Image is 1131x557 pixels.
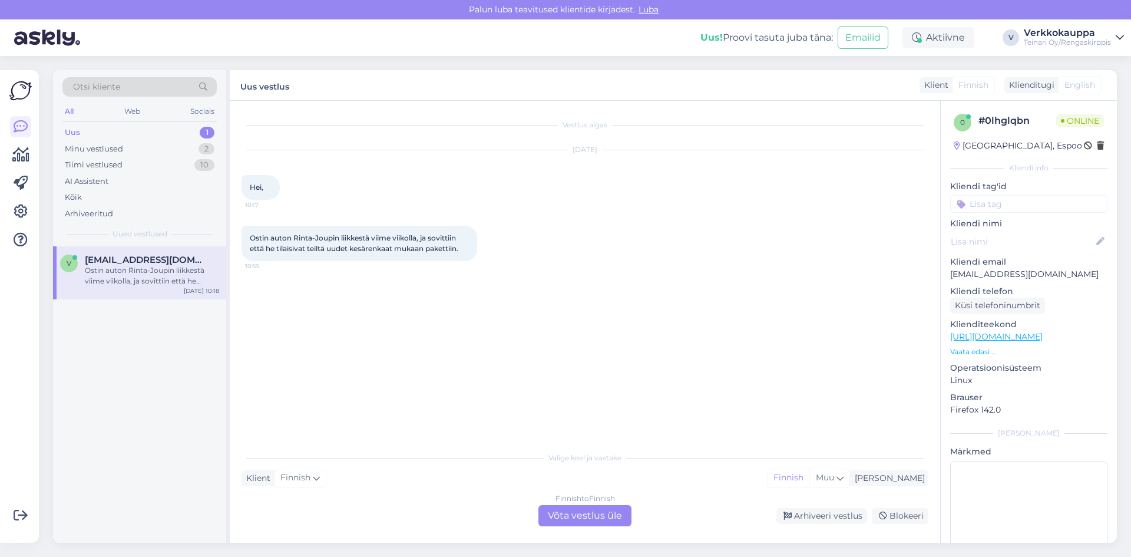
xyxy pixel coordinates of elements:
[958,79,988,91] span: Finnish
[1056,114,1104,127] span: Online
[242,120,928,130] div: Vestlus algas
[950,180,1107,193] p: Kliendi tag'id
[950,163,1107,173] div: Kliendi info
[700,32,723,43] b: Uus!
[950,362,1107,374] p: Operatsioonisüsteem
[184,286,219,295] div: [DATE] 10:18
[9,80,32,102] img: Askly Logo
[73,81,120,93] span: Otsi kliente
[950,195,1107,213] input: Lisa tag
[950,404,1107,416] p: Firefox 142.0
[1024,28,1124,47] a: VerkkokauppaTeinari Oy/Rengaskirppis
[950,318,1107,331] p: Klienditeekond
[280,472,310,485] span: Finnish
[113,229,167,239] span: Uued vestlused
[62,104,76,119] div: All
[242,472,270,485] div: Klient
[85,265,219,286] div: Ostin auton Rinta-Joupin liikkestä viime viikolla, ja sovittiin että he tilaisivat teiltä uudet k...
[950,347,1107,357] p: Vaata edasi ...
[1003,29,1019,46] div: V
[950,391,1107,404] p: Brauser
[65,192,82,203] div: Kõik
[194,159,214,171] div: 10
[65,127,80,139] div: Uus
[920,79,948,91] div: Klient
[950,217,1107,230] p: Kliendi nimi
[1024,38,1111,47] div: Teinari Oy/Rengaskirppis
[950,285,1107,298] p: Kliendi telefon
[978,114,1056,128] div: # 0lhglqbn
[954,140,1082,152] div: [GEOGRAPHIC_DATA], Espoo
[242,453,928,463] div: Valige keel ja vastake
[950,446,1107,458] p: Märkmed
[245,200,289,209] span: 10:17
[950,256,1107,268] p: Kliendi email
[188,104,217,119] div: Socials
[635,4,662,15] span: Luba
[768,469,809,487] div: Finnish
[250,233,458,253] span: Ostin auton Rinta-Joupin liikkestä viime viikolla, ja sovittiin että he tilaisivat teiltä uudet k...
[245,262,289,271] span: 10:18
[538,505,631,526] div: Võta vestlus üle
[65,176,108,187] div: AI Assistent
[250,183,263,192] span: Hei,
[776,508,867,524] div: Arhiveeri vestlus
[199,143,214,155] div: 2
[1024,28,1111,38] div: Verkkokauppa
[65,143,123,155] div: Minu vestlused
[950,331,1043,342] a: [URL][DOMAIN_NAME]
[122,104,143,119] div: Web
[200,127,214,139] div: 1
[1064,79,1095,91] span: English
[872,508,928,524] div: Blokeeri
[950,428,1107,439] div: [PERSON_NAME]
[850,472,925,485] div: [PERSON_NAME]
[950,374,1107,387] p: Linux
[65,208,113,220] div: Arhiveeritud
[816,472,834,483] span: Muu
[67,259,71,268] span: v
[951,235,1094,248] input: Lisa nimi
[240,77,289,93] label: Uus vestlus
[65,159,123,171] div: Tiimi vestlused
[242,144,928,155] div: [DATE]
[950,298,1045,314] div: Küsi telefoninumbrit
[902,27,974,48] div: Aktiivne
[1004,79,1054,91] div: Klienditugi
[700,31,833,45] div: Proovi tasuta juba täna:
[960,118,965,127] span: 0
[85,255,207,265] span: vaino@vke.fi
[838,27,888,49] button: Emailid
[950,268,1107,281] p: [EMAIL_ADDRESS][DOMAIN_NAME]
[555,493,615,504] div: Finnish to Finnish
